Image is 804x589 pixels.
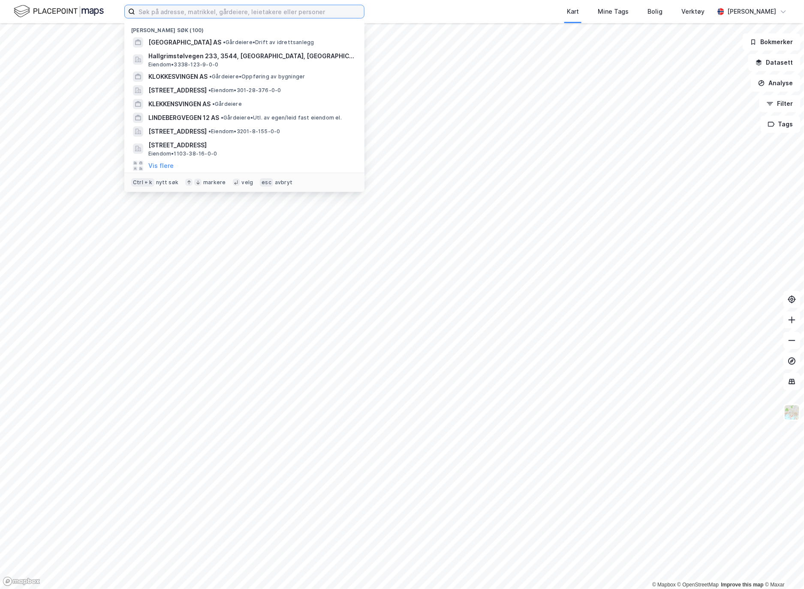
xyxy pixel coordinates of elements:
div: Mine Tags [598,6,629,17]
span: Gårdeiere • Oppføring av bygninger [209,73,305,80]
span: Eiendom • 1103-38-16-0-0 [148,150,217,157]
button: Tags [761,116,801,133]
span: [GEOGRAPHIC_DATA] AS [148,37,221,48]
span: • [208,87,211,93]
span: KLOKKESVINGEN AS [148,72,208,82]
button: Datasett [748,54,801,71]
span: • [212,101,215,107]
a: Mapbox [652,582,676,588]
div: Kart [567,6,579,17]
div: esc [260,178,273,187]
div: Verktøy [681,6,705,17]
span: [STREET_ADDRESS] [148,140,354,150]
span: KLEKKENSVINGEN AS [148,99,211,109]
a: Improve this map [721,582,764,588]
span: [STREET_ADDRESS] [148,126,207,137]
img: logo.f888ab2527a4732fd821a326f86c7f29.svg [14,4,104,19]
span: Eiendom • 301-28-376-0-0 [208,87,281,94]
iframe: Chat Widget [761,548,804,589]
span: • [208,128,211,135]
span: [STREET_ADDRESS] [148,85,207,96]
span: Gårdeiere • Drift av idrettsanlegg [223,39,314,46]
span: • [223,39,226,45]
button: Filter [759,95,801,112]
span: Hallgrimstølvegen 233, 3544, [GEOGRAPHIC_DATA], [GEOGRAPHIC_DATA] OG [GEOGRAPHIC_DATA] [148,51,354,61]
img: Z [784,404,800,421]
a: OpenStreetMap [678,582,719,588]
div: Bolig [647,6,662,17]
button: Bokmerker [743,33,801,51]
div: markere [203,179,226,186]
span: Eiendom • 3201-8-155-0-0 [208,128,280,135]
span: Eiendom • 3338-123-9-0-0 [148,61,218,68]
span: • [221,114,223,121]
span: Gårdeiere • Utl. av egen/leid fast eiendom el. [221,114,342,121]
div: avbryt [275,179,292,186]
div: Ctrl + k [131,178,154,187]
span: • [209,73,212,80]
input: Søk på adresse, matrikkel, gårdeiere, leietakere eller personer [135,5,364,18]
div: velg [242,179,253,186]
span: LINDEBERGVEGEN 12 AS [148,113,219,123]
button: Vis flere [148,161,174,171]
a: Mapbox homepage [3,577,40,586]
div: nytt søk [156,179,179,186]
div: [PERSON_NAME] søk (100) [124,20,364,36]
span: Gårdeiere [212,101,242,108]
button: Analyse [751,75,801,92]
div: [PERSON_NAME] [728,6,777,17]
